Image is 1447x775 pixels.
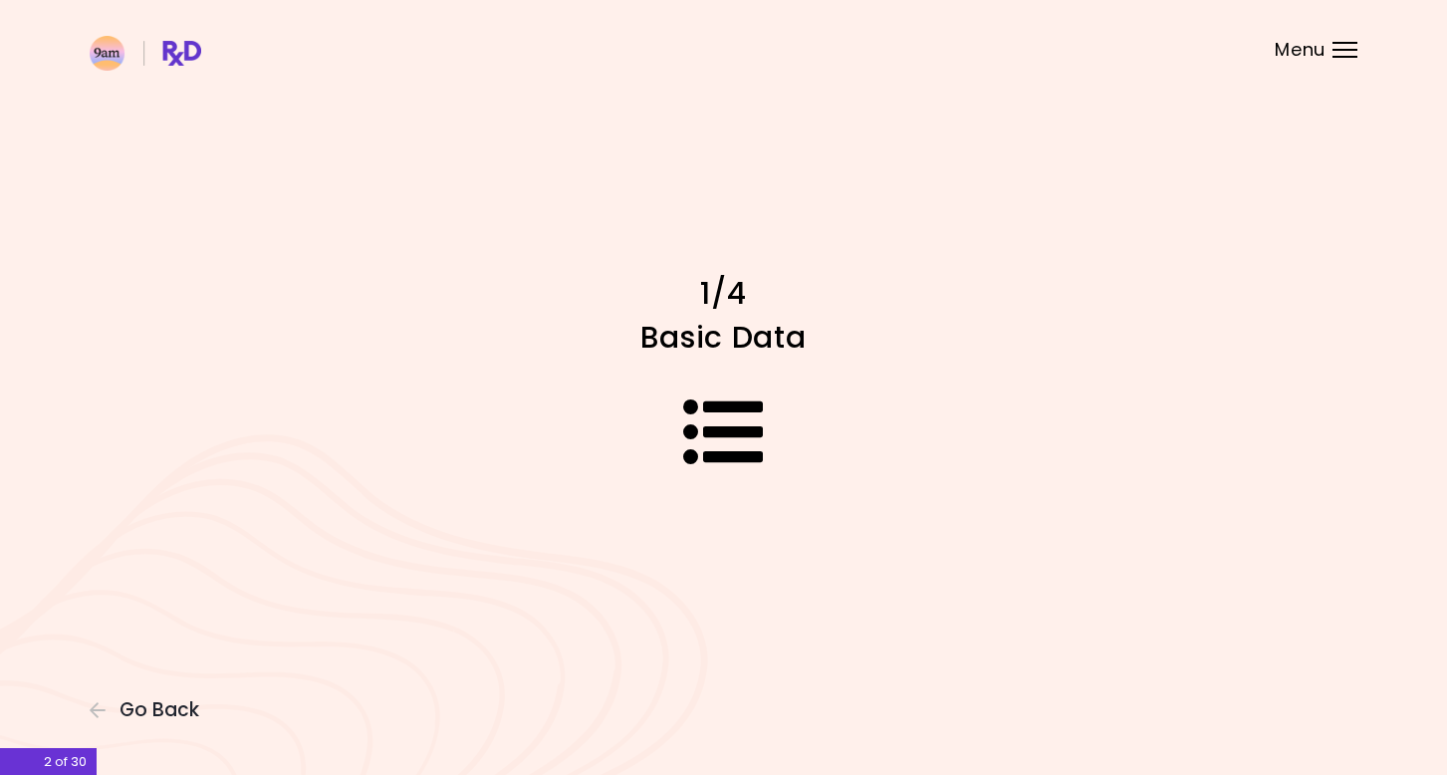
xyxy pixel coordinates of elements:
span: Go Back [120,699,199,721]
img: RxDiet [90,36,201,71]
button: Go Back [90,699,209,721]
span: Menu [1275,41,1326,59]
h1: Basic Data [375,318,1073,357]
h1: 1/4 [375,274,1073,313]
